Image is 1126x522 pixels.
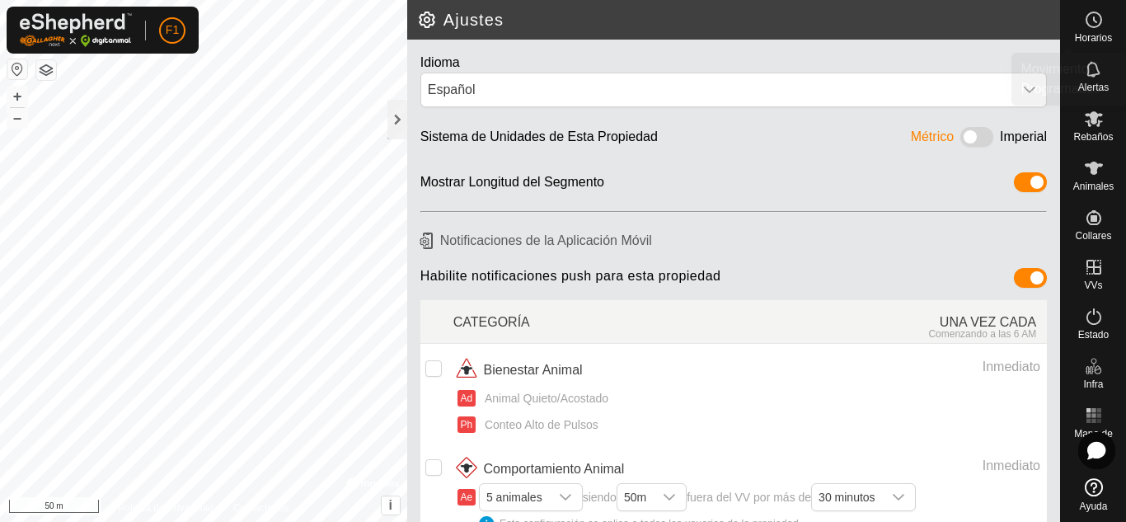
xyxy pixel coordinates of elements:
a: Ayuda [1061,472,1126,518]
span: Collares [1075,231,1111,241]
span: Bienestar Animal [484,360,583,380]
div: dropdown trigger [1013,73,1046,106]
div: Español [428,80,1006,100]
div: Inmediato [795,357,1040,377]
span: Alertas [1078,82,1109,92]
span: i [389,498,392,512]
button: + [7,87,27,106]
div: Sistema de Unidades de Esta Propiedad [420,127,658,153]
span: 30 minutos [812,484,881,510]
span: Animales [1073,181,1114,191]
div: Idioma [420,53,1047,73]
span: Estado [1078,330,1109,340]
span: Infra [1083,379,1103,389]
button: Ae [457,489,476,506]
img: icono de comportamiento animal [453,456,480,482]
span: Comportamiento Animal [484,459,625,479]
span: Rebaños [1073,132,1113,142]
span: Animal Quieto/Acostado [479,390,608,407]
h6: Notificaciones de la Aplicación Móvil [414,226,1053,255]
a: Política de Privacidad [118,501,213,515]
div: Mostrar Longitud del Segmento [420,172,604,198]
button: Ad [457,390,476,407]
img: icono de bienestar animal [453,357,480,383]
span: Español [421,73,1013,106]
button: i [382,496,400,515]
span: 50m [617,484,653,510]
img: Logo Gallagher [20,13,132,47]
button: Ph [457,416,476,433]
div: dropdown trigger [653,484,686,510]
span: Ayuda [1080,501,1108,511]
span: 5 animales [480,484,549,510]
span: Habilite notificaciones push para esta propiedad [420,268,721,294]
div: Imperial [1000,127,1047,153]
div: dropdown trigger [882,484,915,510]
button: Restablecer Mapa [7,59,27,79]
span: Conteo Alto de Pulsos [479,416,598,434]
button: – [7,108,27,128]
div: Métrico [911,127,954,153]
div: Comenzando a las 6 AM [750,328,1036,340]
h2: Ajustes [417,10,1060,30]
span: F1 [166,21,179,39]
div: CATEGORÍA [453,303,750,340]
button: Capas del Mapa [36,60,56,80]
div: Inmediato [795,456,1040,476]
span: Mapa de Calor [1065,429,1122,449]
div: dropdown trigger [549,484,582,510]
span: VVs [1084,280,1102,290]
span: Horarios [1075,33,1112,43]
a: Contáctenos [233,501,289,515]
div: UNA VEZ CADA [750,303,1047,340]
